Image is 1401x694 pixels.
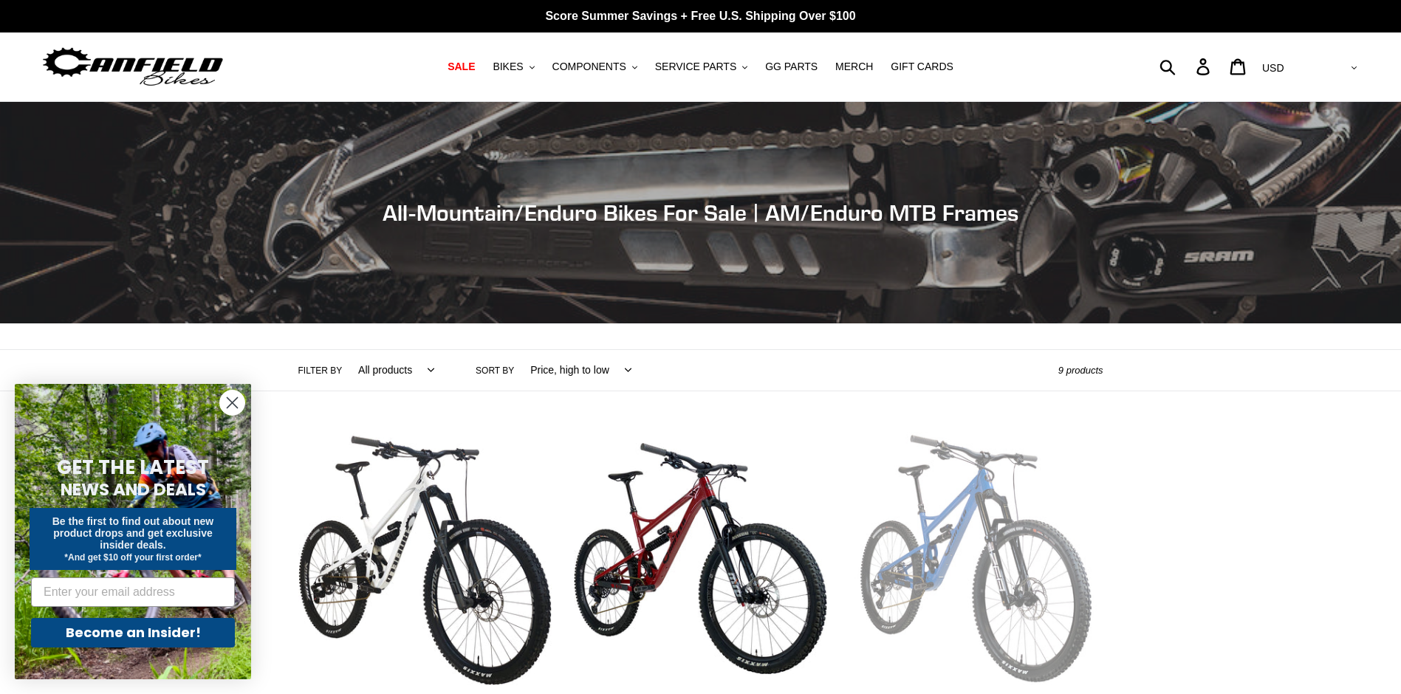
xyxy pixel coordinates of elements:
button: Become an Insider! [31,618,235,647]
span: MERCH [835,61,873,73]
label: Filter by [298,364,343,377]
span: GG PARTS [765,61,818,73]
a: GIFT CARDS [883,57,961,77]
span: *And get $10 off your first order* [64,552,201,563]
span: All-Mountain/Enduro Bikes For Sale | AM/Enduro MTB Frames [383,199,1018,226]
a: GG PARTS [758,57,825,77]
input: Enter your email address [31,577,235,607]
button: BIKES [485,57,541,77]
span: BIKES [493,61,523,73]
span: Be the first to find out about new product drops and get exclusive insider deals. [52,515,214,551]
label: Sort by [476,364,514,377]
span: NEWS AND DEALS [61,478,206,501]
a: SALE [440,57,482,77]
span: GIFT CARDS [891,61,953,73]
span: SERVICE PARTS [655,61,736,73]
button: SERVICE PARTS [648,57,755,77]
a: MERCH [828,57,880,77]
span: 9 products [1058,365,1103,376]
img: Canfield Bikes [41,44,225,90]
span: GET THE LATEST [57,454,209,481]
input: Search [1168,50,1205,83]
button: COMPONENTS [545,57,645,77]
span: COMPONENTS [552,61,626,73]
button: Close dialog [219,390,245,416]
span: SALE [448,61,475,73]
